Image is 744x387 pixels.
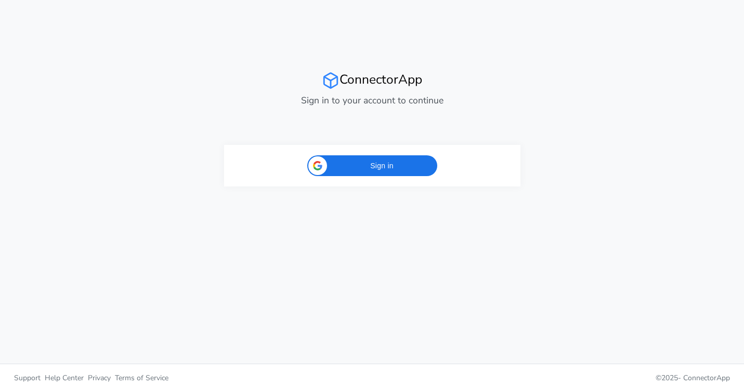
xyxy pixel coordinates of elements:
[224,94,520,107] p: Sign in to your account to continue
[115,373,168,383] span: Terms of Service
[333,161,431,171] span: Sign in
[683,373,730,383] span: ConnectorApp
[224,72,520,89] h2: ConnectorApp
[45,373,84,383] span: Help Center
[380,372,730,383] p: © 2025 -
[88,373,111,383] span: Privacy
[14,373,41,383] span: Support
[307,155,437,176] div: Sign in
